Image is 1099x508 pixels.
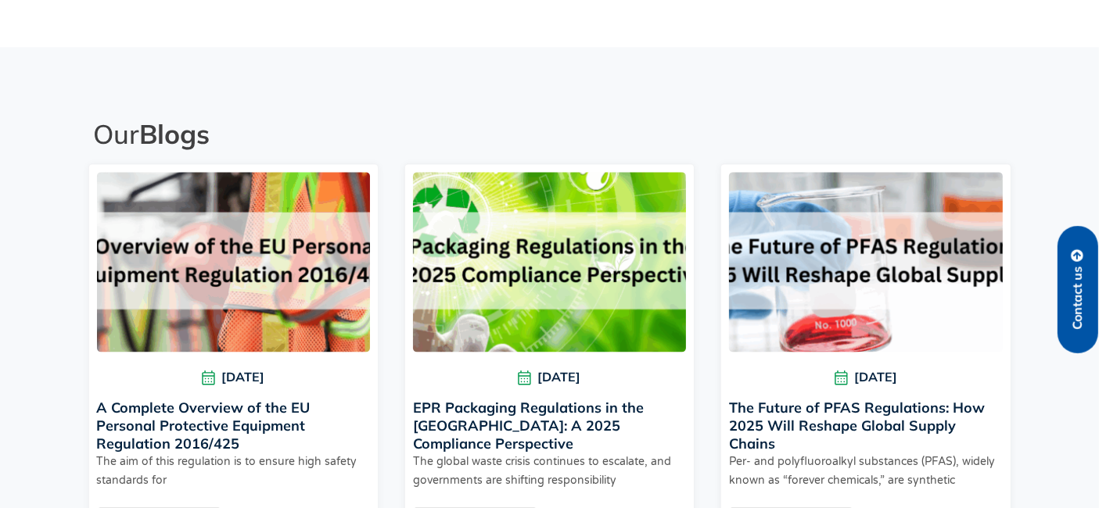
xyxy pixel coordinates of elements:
[1071,267,1085,330] span: Contact us
[94,117,1011,151] h2: Our
[97,367,370,387] span: [DATE]
[1058,226,1098,353] a: Contact us
[729,453,1002,490] p: Per- and polyfluoroalkyl substances (PFAS), widely known as “forever chemicals,” are synthetic
[413,453,686,490] p: The global waste crisis continues to escalate, and governments are shifting responsibility
[97,399,311,453] a: A Complete Overview of the EU Personal Protective Equipment Regulation 2016/425
[729,399,985,453] a: The Future of PFAS Regulations: How 2025 Will Reshape Global Supply Chains
[729,367,1002,387] span: [DATE]
[140,117,210,151] span: Blogs
[413,399,644,453] a: EPR Packaging Regulations in the [GEOGRAPHIC_DATA]: A 2025 Compliance Perspective
[97,453,370,490] p: The aim of this regulation is to ensure high safety standards for
[413,367,686,387] span: [DATE]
